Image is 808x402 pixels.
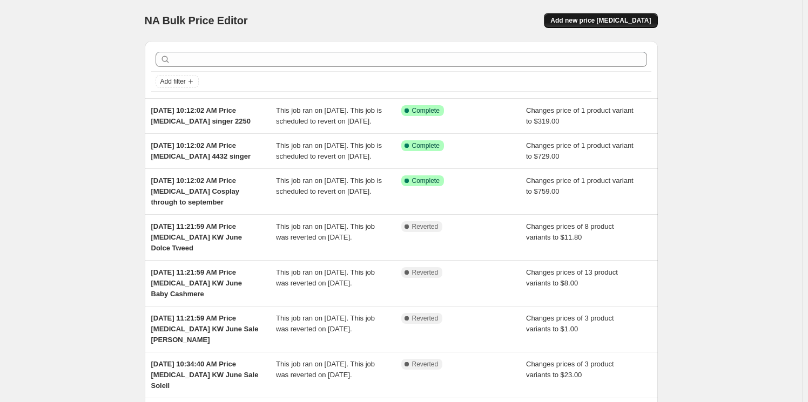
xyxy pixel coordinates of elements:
span: Reverted [412,360,439,369]
span: NA Bulk Price Editor [145,15,248,26]
span: [DATE] 11:21:59 AM Price [MEDICAL_DATA] KW June Dolce Tweed [151,222,243,252]
button: Add filter [156,75,199,88]
span: [DATE] 11:21:59 AM Price [MEDICAL_DATA] KW June Baby Cashmere [151,268,243,298]
span: [DATE] 10:12:02 AM Price [MEDICAL_DATA] Cosplay through to september [151,176,239,206]
span: Add new price [MEDICAL_DATA] [550,16,651,25]
span: Add filter [160,77,186,86]
button: Add new price [MEDICAL_DATA] [544,13,657,28]
span: Reverted [412,314,439,323]
span: [DATE] 10:34:40 AM Price [MEDICAL_DATA] KW June Sale Soleil [151,360,259,390]
span: This job ran on [DATE]. This job was reverted on [DATE]. [276,268,375,287]
span: [DATE] 10:12:02 AM Price [MEDICAL_DATA] 4432 singer [151,141,251,160]
span: Complete [412,106,440,115]
span: This job ran on [DATE]. This job is scheduled to revert on [DATE]. [276,176,382,195]
span: Reverted [412,268,439,277]
span: Reverted [412,222,439,231]
span: Changes price of 1 product variant to $319.00 [526,106,634,125]
span: This job ran on [DATE]. This job is scheduled to revert on [DATE]. [276,106,382,125]
span: Changes prices of 3 product variants to $23.00 [526,360,614,379]
span: Changes prices of 8 product variants to $11.80 [526,222,614,241]
span: Changes price of 1 product variant to $729.00 [526,141,634,160]
span: This job ran on [DATE]. This job was reverted on [DATE]. [276,360,375,379]
span: This job ran on [DATE]. This job was reverted on [DATE]. [276,314,375,333]
span: Complete [412,176,440,185]
span: Changes prices of 3 product variants to $1.00 [526,314,614,333]
span: [DATE] 10:12:02 AM Price [MEDICAL_DATA] singer 2250 [151,106,251,125]
span: [DATE] 11:21:59 AM Price [MEDICAL_DATA] KW June Sale [PERSON_NAME] [151,314,259,344]
span: Changes price of 1 product variant to $759.00 [526,176,634,195]
span: Changes prices of 13 product variants to $8.00 [526,268,618,287]
span: This job ran on [DATE]. This job is scheduled to revert on [DATE]. [276,141,382,160]
span: Complete [412,141,440,150]
span: This job ran on [DATE]. This job was reverted on [DATE]. [276,222,375,241]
